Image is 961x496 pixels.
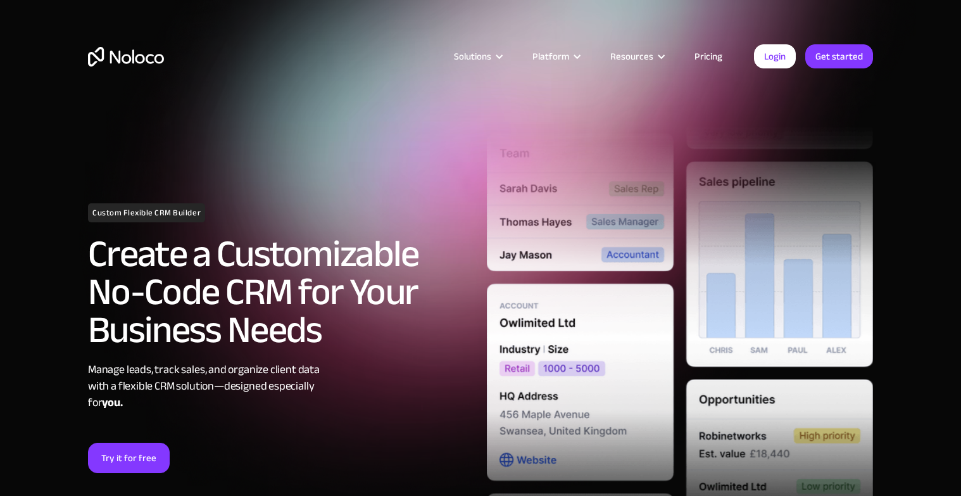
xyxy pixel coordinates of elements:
div: Resources [594,48,679,65]
a: Try it for free [88,443,170,473]
a: home [88,47,164,67]
a: Login [754,44,796,68]
div: Platform [517,48,594,65]
div: Solutions [454,48,491,65]
div: Manage leads, track sales, and organize client data with a flexible CRM solution—designed especia... [88,362,474,411]
h1: Custom Flexible CRM Builder [88,203,205,222]
h2: Create a Customizable No-Code CRM for Your Business Needs [88,235,474,349]
div: Platform [532,48,569,65]
a: Get started [805,44,873,68]
div: Solutions [438,48,517,65]
a: Pricing [679,48,738,65]
div: Resources [610,48,653,65]
strong: you. [102,392,122,413]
